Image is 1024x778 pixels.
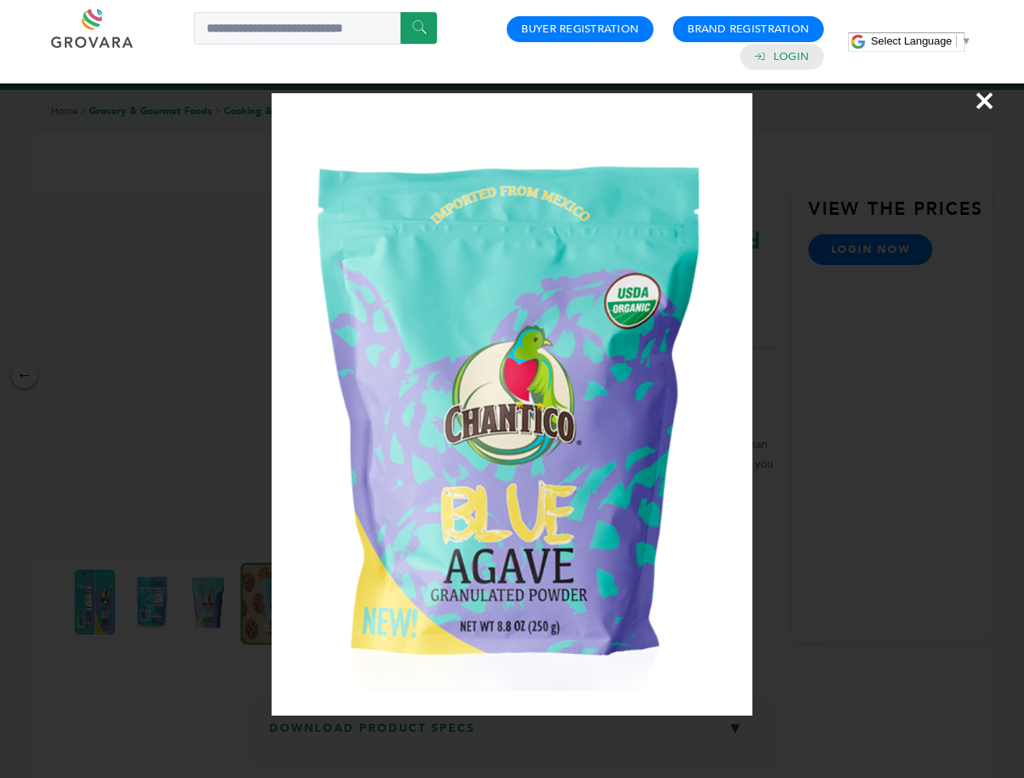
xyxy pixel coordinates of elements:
a: Buyer Registration [521,22,639,36]
span: ​ [956,35,957,47]
span: Select Language [871,35,952,47]
span: ▼ [961,35,971,47]
a: Login [773,49,809,64]
a: Select Language​ [871,35,971,47]
span: × [974,78,996,123]
a: Brand Registration [688,22,809,36]
img: Image Preview [272,93,752,716]
input: Search a product or brand... [194,12,437,45]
